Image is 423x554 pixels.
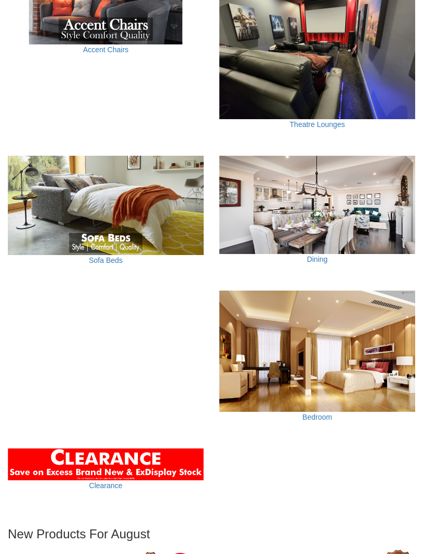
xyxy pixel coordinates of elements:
[219,156,415,255] img: Dining
[83,46,128,54] a: Accent Chairs
[290,121,345,129] a: Theatre Lounges
[89,482,123,490] a: Clearance
[219,291,415,412] img: Bedroom
[8,528,415,541] h3: New Products For August
[302,413,332,422] a: Bedroom
[8,449,204,481] img: Clearance
[89,257,123,265] a: Sofa Beds
[307,256,328,264] a: Dining
[8,156,204,256] img: Sofa Beds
